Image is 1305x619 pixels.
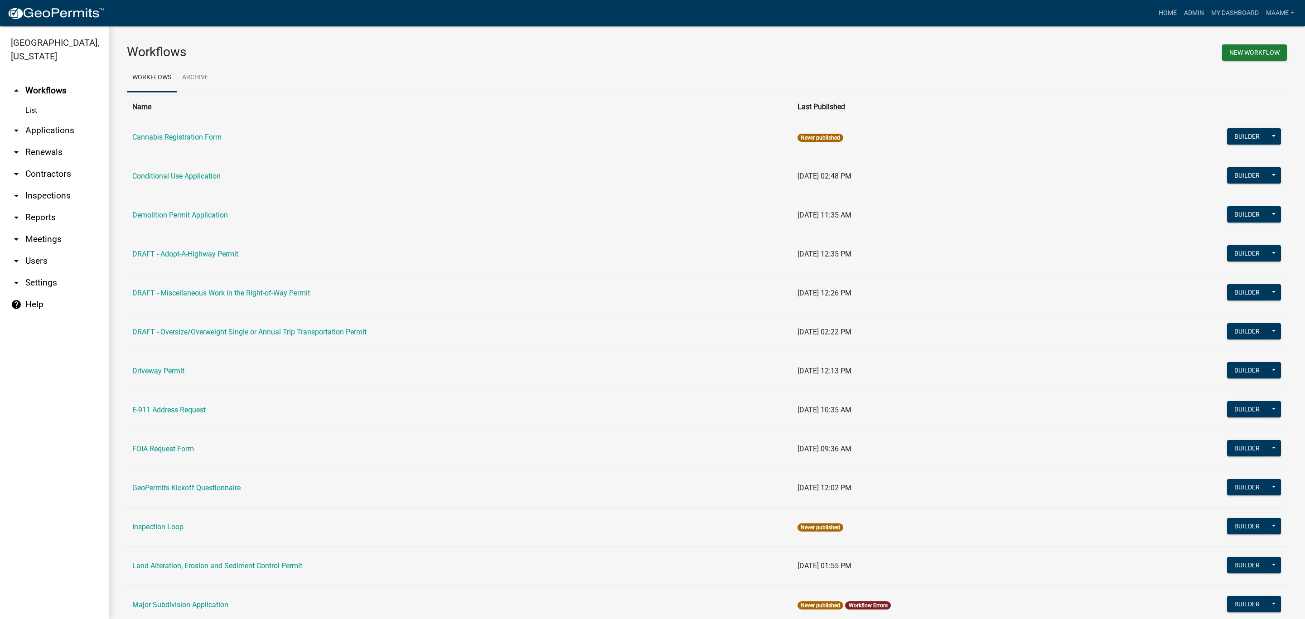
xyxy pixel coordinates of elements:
[132,600,228,609] a: Major Subdivision Application
[1227,245,1267,261] button: Builder
[132,211,228,219] a: Demolition Permit Application
[797,328,851,336] span: [DATE] 02:22 PM
[1227,284,1267,300] button: Builder
[1227,479,1267,495] button: Builder
[1227,206,1267,222] button: Builder
[1227,557,1267,573] button: Builder
[132,484,241,492] a: GeoPermits Kickoff Questionnaire
[177,63,214,92] a: Archive
[797,406,851,414] span: [DATE] 10:35 AM
[11,169,22,179] i: arrow_drop_down
[132,406,206,414] a: E-911 Address Request
[1155,5,1180,22] a: Home
[1227,128,1267,145] button: Builder
[797,250,851,258] span: [DATE] 12:35 PM
[11,85,22,96] i: arrow_drop_up
[797,289,851,297] span: [DATE] 12:26 PM
[797,523,843,532] span: Never published
[1227,596,1267,612] button: Builder
[132,289,310,297] a: DRAFT - Miscellaneous Work in the Right-of-Way Permit
[11,125,22,136] i: arrow_drop_down
[132,172,221,180] a: Conditional Use Application
[132,367,184,375] a: Driveway Permit
[11,256,22,266] i: arrow_drop_down
[1227,401,1267,417] button: Builder
[11,299,22,310] i: help
[797,561,851,570] span: [DATE] 01:55 PM
[11,147,22,158] i: arrow_drop_down
[797,445,851,453] span: [DATE] 09:36 AM
[132,445,194,453] a: FOIA Request Form
[127,63,177,92] a: Workflows
[797,367,851,375] span: [DATE] 12:13 PM
[1227,167,1267,184] button: Builder
[132,522,184,531] a: Inspection Loop
[132,133,222,141] a: Cannabis Registration Form
[797,484,851,492] span: [DATE] 12:02 PM
[1262,5,1298,22] a: Maame
[849,602,888,609] a: Workflow Errors
[792,96,1108,118] th: Last Published
[1227,362,1267,378] button: Builder
[1222,44,1287,61] button: New Workflow
[132,561,302,570] a: Land Alteration, Erosion and Sediment Control Permit
[132,250,238,258] a: DRAFT - Adopt-A-Highway Permit
[797,172,851,180] span: [DATE] 02:48 PM
[1180,5,1208,22] a: Admin
[797,134,843,142] span: Never published
[1208,5,1262,22] a: My Dashboard
[132,328,367,336] a: DRAFT - Oversize/Overweight Single or Annual Trip Transportation Permit
[1227,323,1267,339] button: Builder
[127,44,700,60] h3: Workflows
[797,211,851,219] span: [DATE] 11:35 AM
[11,277,22,288] i: arrow_drop_down
[797,601,843,609] span: Never published
[11,190,22,201] i: arrow_drop_down
[1227,518,1267,534] button: Builder
[1227,440,1267,456] button: Builder
[11,234,22,245] i: arrow_drop_down
[127,96,792,118] th: Name
[11,212,22,223] i: arrow_drop_down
